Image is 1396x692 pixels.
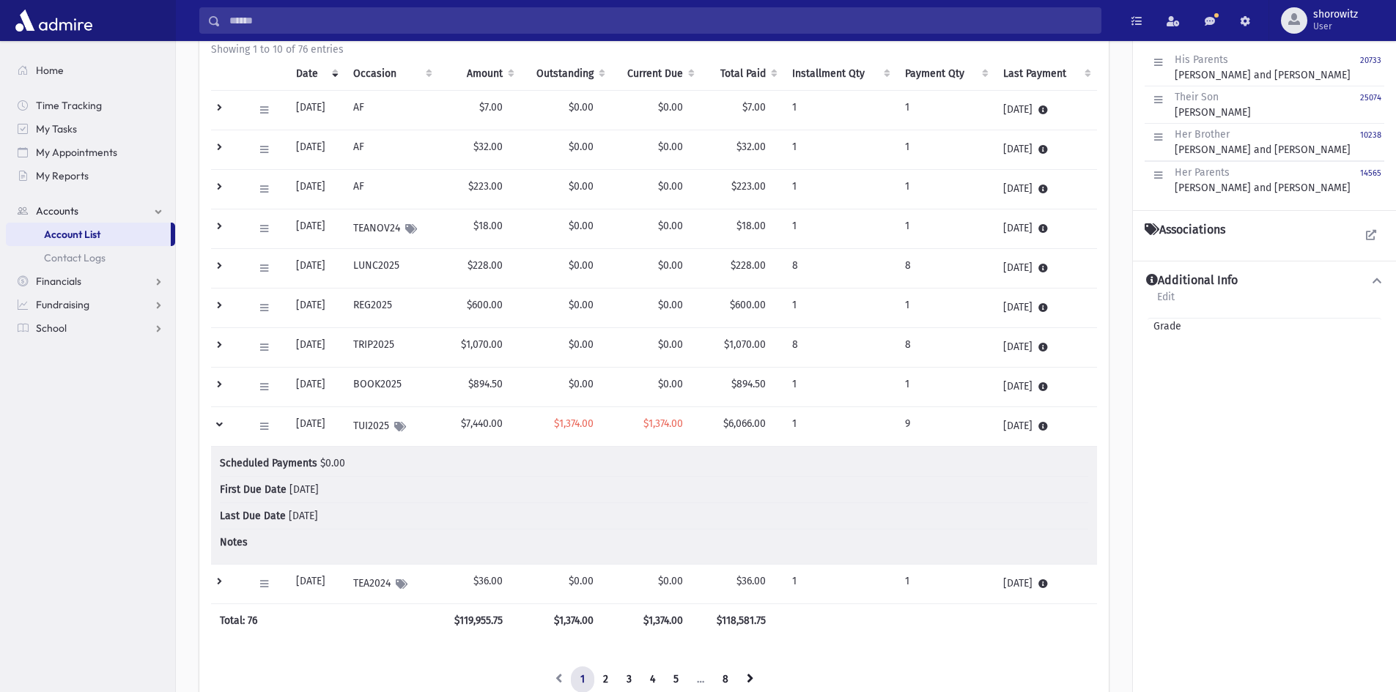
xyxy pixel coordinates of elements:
td: $7.00 [438,91,520,130]
td: AF [344,130,438,170]
span: $0.00 [658,259,683,272]
span: Time Tracking [36,99,102,112]
td: LUNC2025 [344,249,438,289]
div: [PERSON_NAME] and [PERSON_NAME] [1175,165,1351,196]
span: $0.00 [320,457,345,469]
td: 1 [783,170,896,209]
span: shorowitz [1313,9,1358,21]
td: 1 [896,91,994,130]
span: $0.00 [658,575,683,587]
td: AF [344,91,438,130]
span: [DATE] [289,510,318,522]
span: My Tasks [36,122,77,135]
span: $1,374.00 [643,417,683,430]
td: BOOK2025 [344,368,438,407]
td: $223.00 [438,170,520,209]
td: [DATE] [994,289,1097,328]
a: Account List [6,223,171,246]
td: [DATE] [994,249,1097,289]
a: Contact Logs [6,246,175,269]
td: [DATE] [994,328,1097,368]
th: $1,374.00 [611,604,701,638]
td: 1 [896,289,994,328]
td: 1 [783,565,896,604]
div: [PERSON_NAME] and [PERSON_NAME] [1175,52,1351,83]
th: Occasion : activate to sort column ascending [344,57,438,91]
span: $32.00 [736,141,766,153]
td: 1 [896,565,994,604]
td: 8 [896,249,994,289]
td: [DATE] [287,407,345,447]
button: Additional Info [1145,273,1384,289]
td: $228.00 [438,249,520,289]
td: 1 [783,209,896,249]
span: Contact Logs [44,251,106,264]
span: Scheduled Payments [220,455,317,471]
span: $6,066.00 [723,417,766,430]
span: Grade [1148,319,1181,334]
td: 1 [783,91,896,130]
span: $7.00 [742,101,766,114]
td: REG2025 [344,289,438,328]
a: School [6,316,175,340]
td: 1 [896,209,994,249]
span: Fundraising [36,298,89,311]
span: $0.00 [569,378,594,390]
td: [DATE] [287,328,345,368]
td: [DATE] [287,130,345,170]
th: $118,581.75 [701,604,783,638]
td: [DATE] [994,407,1097,447]
td: TRIP2025 [344,328,438,368]
span: Home [36,64,64,77]
span: His Parents [1175,53,1228,66]
small: 25074 [1360,93,1381,103]
td: [DATE] [994,91,1097,130]
a: My Reports [6,164,175,187]
span: $1,070.00 [724,338,766,351]
td: [DATE] [287,209,345,249]
span: $600.00 [730,299,766,311]
td: [DATE] [994,209,1097,249]
td: AF [344,170,438,209]
span: $1,374.00 [554,417,594,430]
span: [DATE] [289,483,319,496]
td: 8 [896,328,994,368]
span: My Reports [36,169,89,182]
span: $0.00 [569,101,594,114]
span: First Due Date [220,482,287,497]
span: $0.00 [569,220,594,232]
a: Financials [6,269,175,293]
span: $228.00 [731,259,766,272]
span: $0.00 [569,338,594,351]
td: 1 [783,130,896,170]
th: Total: 76 [211,604,438,638]
div: Showing 1 to 10 of 76 entries [211,42,1097,57]
a: My Appointments [6,141,175,164]
td: [DATE] [287,170,345,209]
td: $32.00 [438,130,520,170]
th: Total Paid: activate to sort column ascending [701,57,783,91]
span: $36.00 [736,575,766,587]
td: 1 [783,407,896,447]
a: 14565 [1360,165,1381,196]
td: TEA2024 [344,565,438,604]
a: Time Tracking [6,94,175,117]
td: $894.50 [438,368,520,407]
span: $0.00 [658,299,683,311]
span: $0.00 [658,180,683,193]
td: $600.00 [438,289,520,328]
span: $894.50 [731,378,766,390]
td: TEANOV24 [344,209,438,249]
span: Last Due Date [220,508,286,524]
span: Her Parents [1175,166,1230,179]
span: School [36,321,67,335]
td: [DATE] [287,249,345,289]
td: [DATE] [287,289,345,328]
a: 25074 [1360,89,1381,120]
h4: Additional Info [1146,273,1238,289]
td: [DATE] [994,368,1097,407]
a: 10238 [1360,127,1381,157]
th: Installment Qty: activate to sort column ascending [783,57,896,91]
span: $0.00 [658,338,683,351]
span: $0.00 [569,575,594,587]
